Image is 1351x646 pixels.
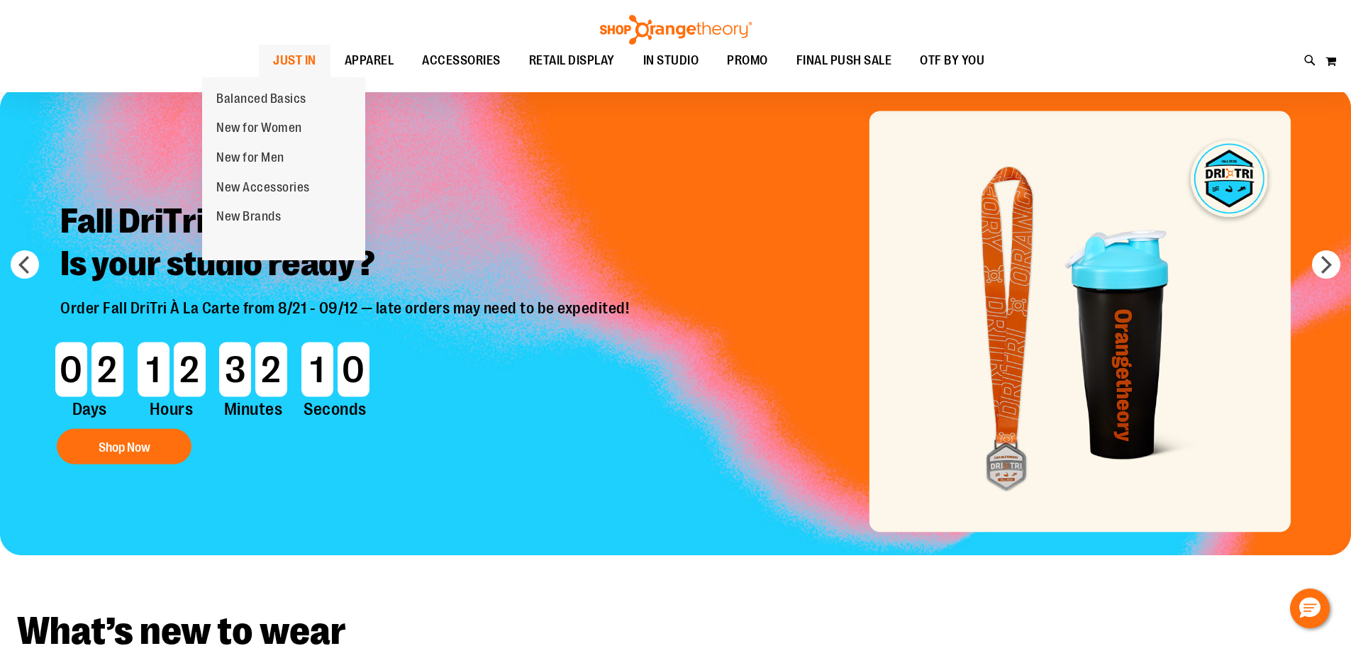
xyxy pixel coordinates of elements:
a: Balanced Basics [202,84,321,114]
span: 0 [55,343,87,397]
span: PROMO [727,45,768,77]
span: 0 [338,343,369,397]
span: 2 [174,343,206,397]
span: 3 [219,343,251,397]
a: IN STUDIO [629,45,713,77]
span: ACCESSORIES [422,45,501,77]
a: ACCESSORIES [408,45,515,77]
a: New Brands [202,202,295,232]
span: Seconds [299,397,372,421]
a: APPAREL [330,45,408,77]
h2: Fall DriTri Is Here! Is your studio ready? [50,189,643,299]
button: Hello, have a question? Let’s chat. [1290,589,1330,628]
span: Days [53,397,126,421]
span: Balanced Basics [216,91,306,109]
span: RETAIL DISPLAY [529,45,615,77]
span: New for Women [216,121,302,138]
span: Hours [135,397,208,421]
span: New for Men [216,150,284,168]
button: prev [11,250,39,279]
span: 1 [301,343,333,397]
span: FINAL PUSH SALE [796,45,892,77]
a: RETAIL DISPLAY [515,45,629,77]
p: Order Fall DriTri À La Carte from 8/21 - 09/12 — late orders may need to be expedited! [50,299,643,335]
button: Shop Now [57,428,191,464]
span: 1 [138,343,169,397]
span: Minutes [217,397,289,421]
span: New Accessories [216,180,310,198]
a: Fall DriTri Is Here!Is your studio ready? Order Fall DriTri À La Carte from 8/21 - 09/12 — late o... [50,189,643,471]
span: APPAREL [345,45,394,77]
span: OTF BY YOU [920,45,984,77]
a: FINAL PUSH SALE [782,45,906,77]
a: JUST IN [259,45,330,77]
a: New for Women [202,113,316,143]
span: IN STUDIO [643,45,699,77]
span: 2 [255,343,287,397]
button: next [1312,250,1340,279]
a: New Accessories [202,173,324,203]
a: OTF BY YOU [906,45,999,77]
span: New Brands [216,209,281,227]
a: New for Men [202,143,299,173]
span: 2 [91,343,123,397]
ul: JUST IN [202,77,365,261]
img: Shop Orangetheory [598,15,754,45]
a: PROMO [713,45,782,77]
span: JUST IN [273,45,316,77]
